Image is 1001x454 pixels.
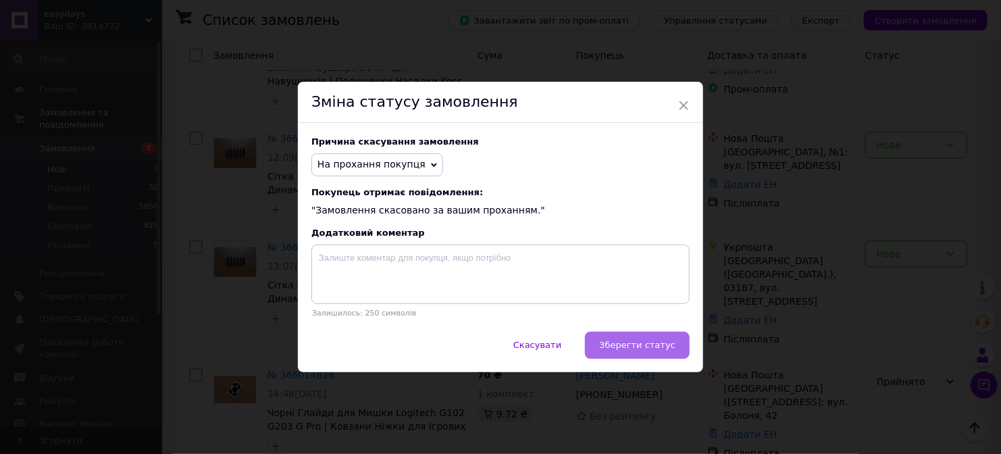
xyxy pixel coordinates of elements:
span: Покупець отримає повідомлення: [311,187,690,197]
p: Залишилось: 250 символів [311,309,690,318]
div: Причина скасування замовлення [311,136,690,147]
span: × [677,94,690,117]
div: Зміна статусу замовлення [298,82,703,123]
span: Скасувати [513,340,561,350]
span: На прохання покупця [317,159,426,170]
button: Зберегти статус [585,332,690,359]
span: Зберегти статус [599,340,675,350]
button: Скасувати [499,332,575,359]
div: "Замовлення скасовано за вашим проханням." [311,187,690,218]
div: Додатковий коментар [311,228,690,238]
